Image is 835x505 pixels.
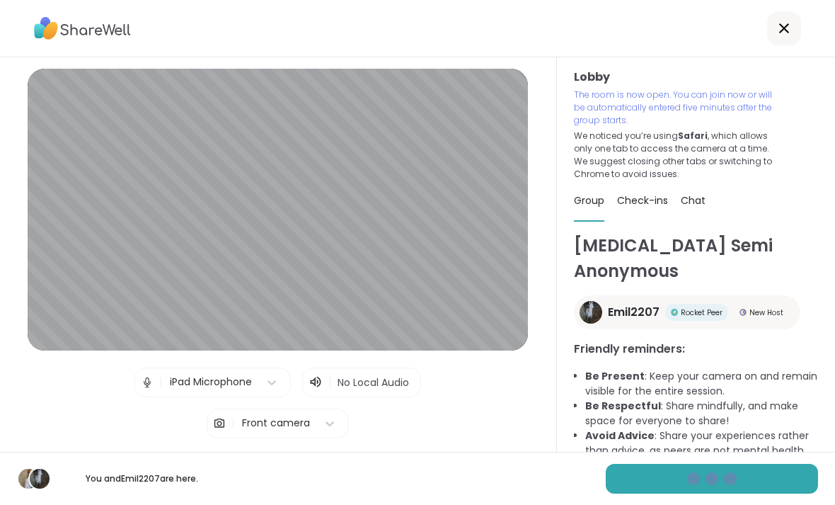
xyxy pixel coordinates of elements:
img: ShareWell Logo [34,12,131,45]
img: Emil2207 [580,301,602,324]
span: Chat [681,193,706,208]
b: Avoid Advice [585,429,655,443]
span: | [231,409,235,438]
b: Safari [678,130,708,142]
h3: Lobby [574,69,818,86]
b: Be Respectful [585,399,661,413]
span: Rocket Peer [681,307,722,318]
p: The room is now open. You can join now or will be automatically entered five minutes after the gr... [574,89,778,127]
img: New Host [739,309,747,316]
img: Microphone [141,368,154,397]
h3: Friendly reminders: [574,341,818,358]
li: : Keep your camera on and remain visible for the entire session. [585,369,818,399]
img: BecksinSD [18,469,38,489]
li: : Share mindfully, and make space for everyone to share! [585,399,818,429]
span: | [159,368,163,397]
h1: [MEDICAL_DATA] Semi Anonymous [574,233,818,284]
span: New Host [749,307,783,318]
span: Emil2207 [608,304,660,321]
span: Check-ins [617,193,668,208]
a: Emil2207Emil2207Rocket PeerRocket PeerNew HostNew Host [574,295,800,329]
div: Front camera [242,416,310,431]
img: Camera [213,409,226,438]
p: You and Emil2207 are here. [62,472,221,485]
span: | [328,374,332,391]
img: Rocket Peer [671,309,678,316]
p: We noticed you’re using , which allows only one tab to access the camera at a time. We suggest cl... [574,130,778,181]
li: : Share your experiences rather than advice, as peers are not mental health professionals. [585,429,818,473]
img: Emil2207 [30,469,50,489]
div: iPad Microphone [170,375,252,390]
b: Be Present [585,369,645,383]
span: Group [574,193,604,208]
span: No Local Audio [338,375,409,390]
